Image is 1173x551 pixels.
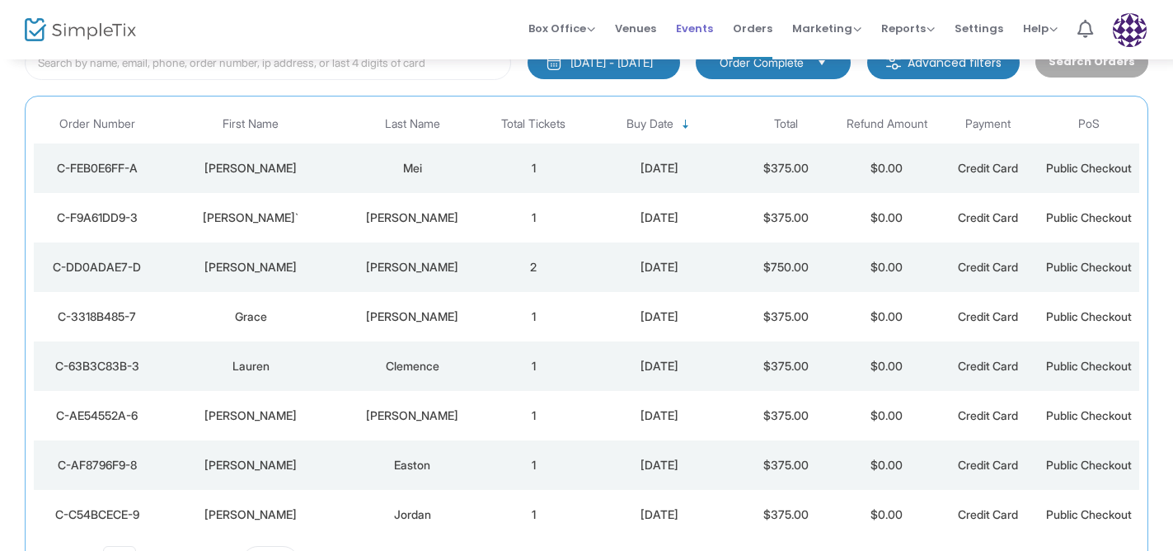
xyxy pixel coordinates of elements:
span: Public Checkout [1046,260,1132,274]
div: C-FEB0E6FF-A [38,160,156,177]
td: 1 [483,341,584,391]
m-button: Advanced filters [867,46,1020,79]
th: Refund Amount [837,105,937,144]
div: C-3318B485-7 [38,308,156,325]
div: Easton [346,457,479,473]
td: $375.00 [735,391,836,440]
div: johnson [346,259,479,275]
span: Credit Card [958,210,1018,224]
div: Lauren [164,358,337,374]
td: $0.00 [837,292,937,341]
td: $0.00 [837,193,937,243]
span: Public Checkout [1046,408,1132,422]
span: Buy Date [626,117,673,131]
div: Klessig [346,210,479,226]
button: [DATE] - [DATE] [528,46,680,79]
div: Henry [164,259,337,275]
div: Brad [164,407,337,424]
span: Marketing [792,21,861,36]
div: Mei [346,160,479,177]
div: Nathan` [164,210,337,226]
td: 1 [483,292,584,341]
div: 8/22/2025 [588,259,731,275]
span: Public Checkout [1046,161,1132,175]
div: Jordan [346,506,479,523]
span: Sortable [679,118,692,131]
div: 8/22/2025 [588,308,731,325]
td: $375.00 [735,341,836,391]
img: monthly [546,54,562,71]
span: Box Office [528,21,595,36]
span: Public Checkout [1046,359,1132,373]
div: Hoffner [346,407,479,424]
span: Orders [733,7,772,49]
span: Help [1023,21,1058,36]
div: 8/22/2025 [588,358,731,374]
th: Total [735,105,836,144]
span: Credit Card [958,161,1018,175]
div: C-AE54552A-6 [38,407,156,424]
div: C-F9A61DD9-3 [38,210,156,226]
td: 1 [483,440,584,490]
td: 2 [483,243,584,292]
div: 8/22/2025 [588,457,731,473]
span: Settings [955,7,1003,49]
span: Venues [615,7,656,49]
div: 8/22/2025 [588,407,731,424]
span: Last Name [385,117,440,131]
td: $375.00 [735,490,836,539]
td: $0.00 [837,490,937,539]
td: $750.00 [735,243,836,292]
span: Public Checkout [1046,507,1132,521]
span: Payment [965,117,1011,131]
span: Credit Card [958,458,1018,472]
span: First Name [223,117,279,131]
div: Data table [34,105,1139,539]
td: $0.00 [837,341,937,391]
td: 1 [483,144,584,193]
td: $375.00 [735,440,836,490]
span: Order Number [59,117,135,131]
td: $0.00 [837,440,937,490]
div: 8/22/2025 [588,506,731,523]
div: Grace [164,308,337,325]
div: Clemence [346,358,479,374]
td: 1 [483,391,584,440]
span: Credit Card [958,507,1018,521]
div: Panetti [346,308,479,325]
span: Credit Card [958,309,1018,323]
span: Events [676,7,713,49]
td: $0.00 [837,391,937,440]
input: Search by name, email, phone, order number, ip address, or last 4 digits of card [25,46,511,80]
span: Public Checkout [1046,458,1132,472]
span: Reports [881,21,935,36]
td: $0.00 [837,144,937,193]
div: Taylor [164,506,337,523]
div: C-AF8796F9-8 [38,457,156,473]
td: 1 [483,193,584,243]
img: filter [885,54,902,71]
td: $375.00 [735,292,836,341]
th: Total Tickets [483,105,584,144]
div: 8/22/2025 [588,160,731,177]
span: Order Complete [720,54,804,71]
td: $0.00 [837,243,937,292]
span: Public Checkout [1046,309,1132,323]
div: Carlee [164,457,337,473]
div: C-C54BCECE-9 [38,506,156,523]
div: Mary [164,160,337,177]
span: Public Checkout [1046,210,1132,224]
td: $375.00 [735,193,836,243]
div: C-DD0ADAE7-D [38,259,156,275]
td: $375.00 [735,144,836,193]
td: 1 [483,490,584,539]
button: Select [810,54,833,72]
span: PoS [1078,117,1100,131]
span: Credit Card [958,408,1018,422]
div: C-63B3C83B-3 [38,358,156,374]
div: [DATE] - [DATE] [570,54,653,71]
span: Credit Card [958,260,1018,274]
div: 8/22/2025 [588,210,731,226]
span: Credit Card [958,359,1018,373]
